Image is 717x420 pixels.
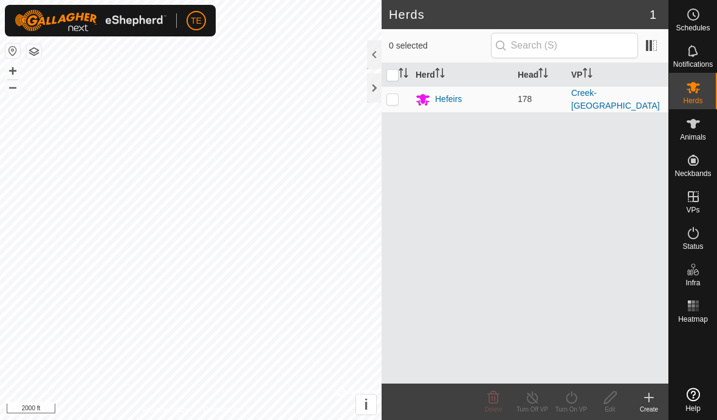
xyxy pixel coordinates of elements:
button: Reset Map [5,44,20,58]
h2: Herds [389,7,650,22]
button: Map Layers [27,44,41,59]
span: Help [685,405,701,412]
span: i [364,396,368,413]
th: Head [513,63,566,87]
span: Status [682,243,703,250]
span: Neckbands [674,170,711,177]
span: Heatmap [678,316,708,323]
span: 178 [518,94,532,104]
button: – [5,80,20,94]
p-sorticon: Activate to sort [399,70,408,80]
div: Edit [591,405,630,414]
span: Infra [685,279,700,286]
p-sorticon: Activate to sort [538,70,548,80]
button: + [5,64,20,78]
p-sorticon: Activate to sort [435,70,445,80]
a: Creek-[GEOGRAPHIC_DATA] [571,88,660,110]
input: Search (S) [491,33,638,58]
span: Delete [485,406,503,413]
span: Animals [680,134,706,141]
p-sorticon: Activate to sort [583,70,592,80]
span: 0 selected [389,39,491,52]
th: VP [566,63,668,87]
div: Turn On VP [552,405,591,414]
span: VPs [686,206,699,214]
a: Privacy Policy [143,404,188,415]
span: TE [191,15,202,27]
span: 1 [650,5,656,24]
div: Hefeirs [435,93,462,106]
th: Herd [411,63,513,87]
div: Create [630,405,668,414]
button: i [356,395,376,415]
span: Notifications [673,61,713,68]
div: Turn Off VP [513,405,552,414]
img: Gallagher Logo [15,10,166,32]
a: Help [669,383,717,417]
span: Schedules [676,24,710,32]
a: Contact Us [203,404,239,415]
span: Herds [683,97,702,104]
